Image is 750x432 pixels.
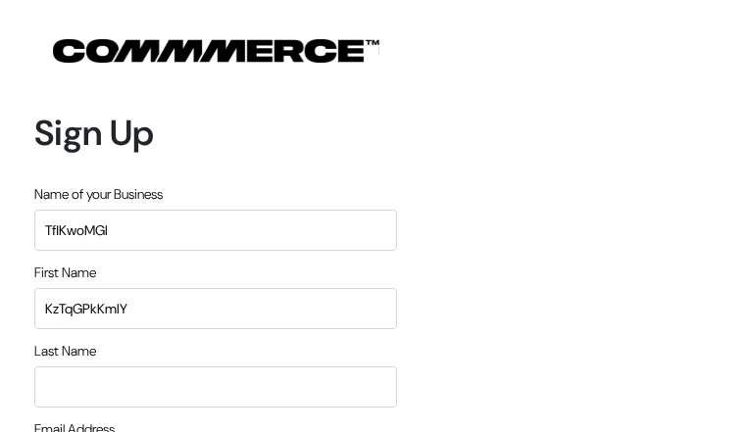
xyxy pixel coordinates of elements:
[53,39,379,63] img: COMMMERCE
[34,263,96,283] label: First Name
[34,184,163,205] label: Name of your Business
[34,341,96,361] label: Last Name
[34,112,397,154] h1: Sign Up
